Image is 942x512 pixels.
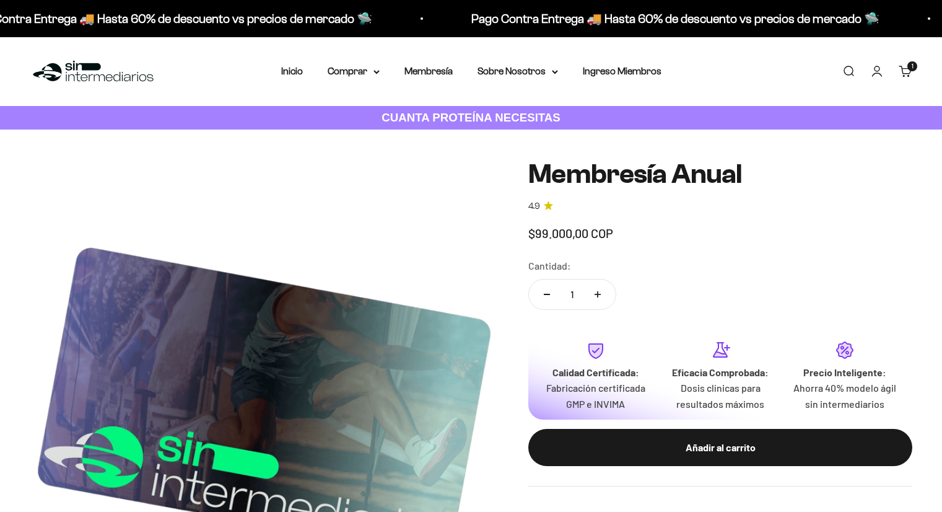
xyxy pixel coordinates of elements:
[552,366,639,378] strong: Calidad Certificada:
[668,380,773,412] p: Dosis clínicas para resultados máximos
[528,200,540,213] span: 4.9
[583,66,661,76] a: Ingreso Miembros
[912,63,914,69] span: 1
[281,66,303,76] a: Inicio
[672,366,769,378] strong: Eficacia Comprobada:
[404,66,453,76] a: Membresía
[478,63,558,79] summary: Sobre Nosotros
[528,159,912,189] h1: Membresía Anual
[543,380,648,412] p: Fabricación certificada GMP e INVIMA
[454,9,862,29] p: Pago Contra Entrega 🚚 Hasta 60% de descuento vs precios de mercado 🛸
[803,366,886,378] strong: Precio Inteligente:
[528,200,912,213] a: 4.94.9 de 5.0 estrellas
[528,429,912,466] button: Añadir al carrito
[528,223,613,243] sale-price: $99.000,00 COP
[382,111,560,124] strong: CUANTA PROTEÍNA NECESITAS
[793,380,897,412] p: Ahorra 40% modelo ágil sin intermediarios
[528,258,571,274] label: Cantidad:
[529,280,565,309] button: Reducir cantidad
[580,280,616,309] button: Aumentar cantidad
[328,63,380,79] summary: Comprar
[553,439,887,456] div: Añadir al carrito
